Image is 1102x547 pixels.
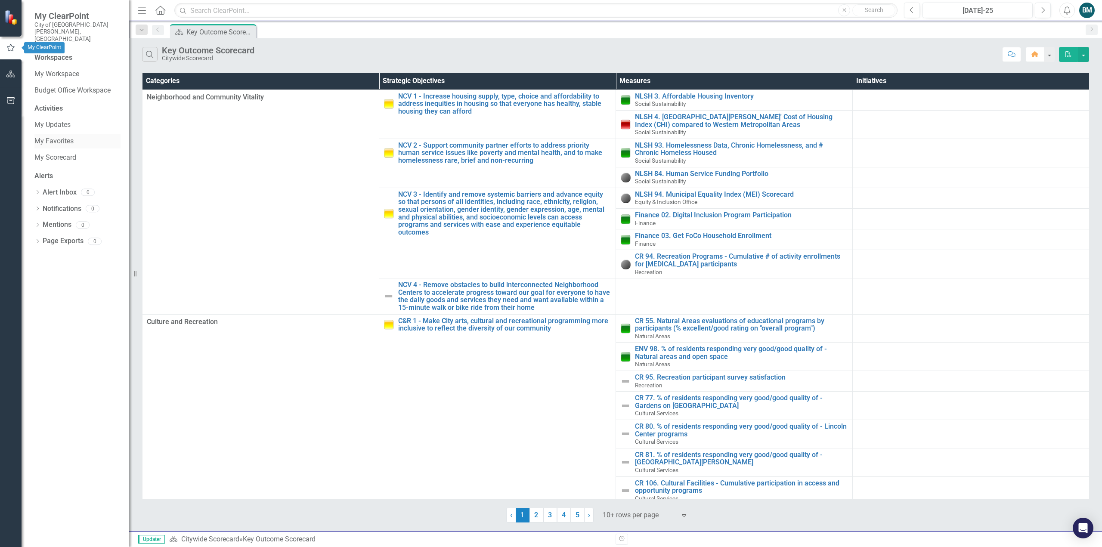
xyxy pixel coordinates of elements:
img: On Target [620,148,631,158]
span: Cultural Services [635,495,678,502]
td: Double-Click to Edit Right Click for Context Menu [379,314,616,525]
td: Double-Click to Edit Right Click for Context Menu [379,139,616,188]
img: Not Defined [620,429,631,439]
span: Recreation [635,269,662,275]
td: Double-Click to Edit Right Click for Context Menu [379,278,616,314]
td: Double-Click to Edit Right Click for Context Menu [616,90,853,110]
td: Double-Click to Edit Right Click for Context Menu [616,420,853,448]
a: Page Exports [43,236,84,246]
div: 0 [81,189,95,196]
a: CR 55. Natural Areas evaluations of educational programs by participants (% excellent/good rating... [635,317,848,332]
a: My Workspace [34,69,121,79]
span: ‹ [510,511,512,519]
td: Double-Click to Edit Right Click for Context Menu [616,208,853,229]
a: Finance 02. Digital Inclusion Program Participation [635,211,848,219]
div: Key Outcome Scorecard [243,535,316,543]
img: Not Defined [620,485,631,496]
td: Double-Click to Edit Right Click for Context Menu [616,392,853,420]
div: Workspaces [34,53,72,63]
td: Double-Click to Edit Right Click for Context Menu [616,343,853,371]
a: CR 77. % of residents responding very good/good quality of - Gardens on [GEOGRAPHIC_DATA] [635,394,848,409]
div: 0 [76,221,90,229]
span: Cultural Services [635,410,678,417]
td: Double-Click to Edit Right Click for Context Menu [616,229,853,250]
td: Double-Click to Edit Right Click for Context Menu [616,188,853,208]
small: City of [GEOGRAPHIC_DATA][PERSON_NAME], [GEOGRAPHIC_DATA] [34,21,121,42]
span: 1 [516,508,529,522]
div: 0 [88,238,102,245]
button: [DATE]-25 [922,3,1033,18]
img: Not Defined [620,376,631,386]
a: Budget Office Workspace [34,86,121,96]
span: Updater [138,535,165,544]
div: Alerts [34,171,121,181]
img: Caution [384,148,394,158]
a: CR 94. Recreation Programs - Cumulative # of activity enrollments for [MEDICAL_DATA] participants [635,253,848,268]
span: Search [865,6,883,13]
td: Double-Click to Edit Right Click for Context Menu [616,167,853,188]
div: Open Intercom Messenger [1073,518,1093,538]
img: Not Defined [620,457,631,467]
a: 5 [571,508,585,522]
span: Social Sustainability [635,178,686,185]
img: Below Plan [620,119,631,130]
a: My Scorecard [34,153,121,163]
img: No Information [620,193,631,203]
td: Double-Click to Edit Right Click for Context Menu [379,188,616,278]
a: CR 80. % of residents responding very good/good quality of - Lincoln Center programs [635,423,848,438]
span: Natural Areas [635,361,670,368]
div: Key Outcome Scorecard [186,27,254,37]
span: Social Sustainability [635,157,686,164]
td: Double-Click to Edit Right Click for Context Menu [616,448,853,476]
img: Caution [384,319,394,330]
a: NLSH 93. Homelessness Data, Chronic Homelessness, and # Chronic Homeless Housed [635,142,848,157]
a: Citywide Scorecard [181,535,239,543]
td: Double-Click to Edit Right Click for Context Menu [616,314,853,343]
span: Social Sustainability [635,100,686,107]
a: My Updates [34,120,121,130]
a: 2 [529,508,543,522]
a: NCV 2 - Support community partner efforts to address priority human service issues like poverty a... [398,142,611,164]
div: My ClearPoint [24,42,65,53]
span: Cultural Services [635,438,678,445]
div: Key Outcome Scorecard [162,46,254,55]
a: 3 [543,508,557,522]
span: Social Sustainability [635,129,686,136]
span: Cultural Services [635,467,678,473]
div: Activities [34,104,121,114]
a: NLSH 94. Municipal Equality Index (MEI) Scorecard [635,191,848,198]
td: Double-Click to Edit Right Click for Context Menu [616,111,853,139]
a: Alert Inbox [43,188,77,198]
a: CR 106. Cultural Facilities - Cumulative participation in access and opportunity programs [635,479,848,494]
span: Recreation [635,382,662,389]
img: Not Defined [384,291,394,301]
img: No Information [620,259,631,269]
a: CR 95. Recreation participant survey satisfaction [635,374,848,381]
td: Double-Click to Edit Right Click for Context Menu [616,250,853,278]
button: BM [1079,3,1095,18]
a: NCV 3 - Identify and remove systemic barriers and advance equity so that persons of all identitie... [398,191,611,236]
a: NLSH 3. Affordable Housing Inventory [635,93,848,100]
a: Notifications [43,204,81,214]
img: On Target [620,323,631,334]
a: 4 [557,508,571,522]
img: On Target [620,352,631,362]
img: Caution [384,99,394,109]
button: Search [852,4,895,16]
span: Finance [635,219,656,226]
td: Double-Click to Edit Right Click for Context Menu [616,139,853,167]
div: Citywide Scorecard [162,55,254,62]
span: Neighborhood and Community Vitality [147,93,375,102]
div: » [169,535,609,544]
td: Double-Click to Edit Right Click for Context Menu [379,90,616,139]
div: 0 [86,205,99,212]
span: Equity & Inclusion Office [635,198,697,205]
a: Mentions [43,220,71,230]
div: [DATE]-25 [926,6,1030,16]
td: Double-Click to Edit Right Click for Context Menu [616,476,853,505]
input: Search ClearPoint... [174,3,898,18]
span: Finance [635,240,656,247]
a: NLSH 84. Human Service Funding Portfolio [635,170,848,178]
img: On Target [620,214,631,224]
